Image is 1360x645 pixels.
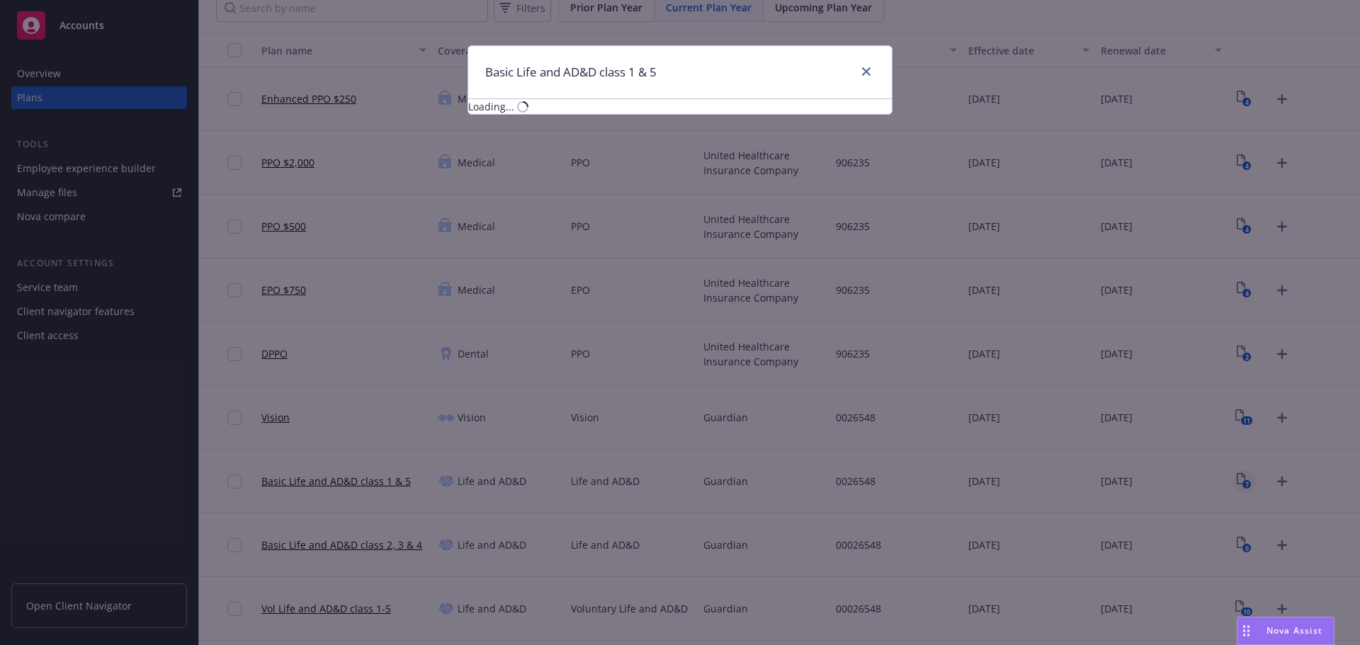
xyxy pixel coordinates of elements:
div: Loading... [468,99,514,114]
button: Nova Assist [1237,617,1334,645]
h1: Basic Life and AD&D class 1 & 5 [485,63,657,81]
div: Drag to move [1237,617,1255,644]
a: close [858,63,875,80]
span: Nova Assist [1266,624,1322,637]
